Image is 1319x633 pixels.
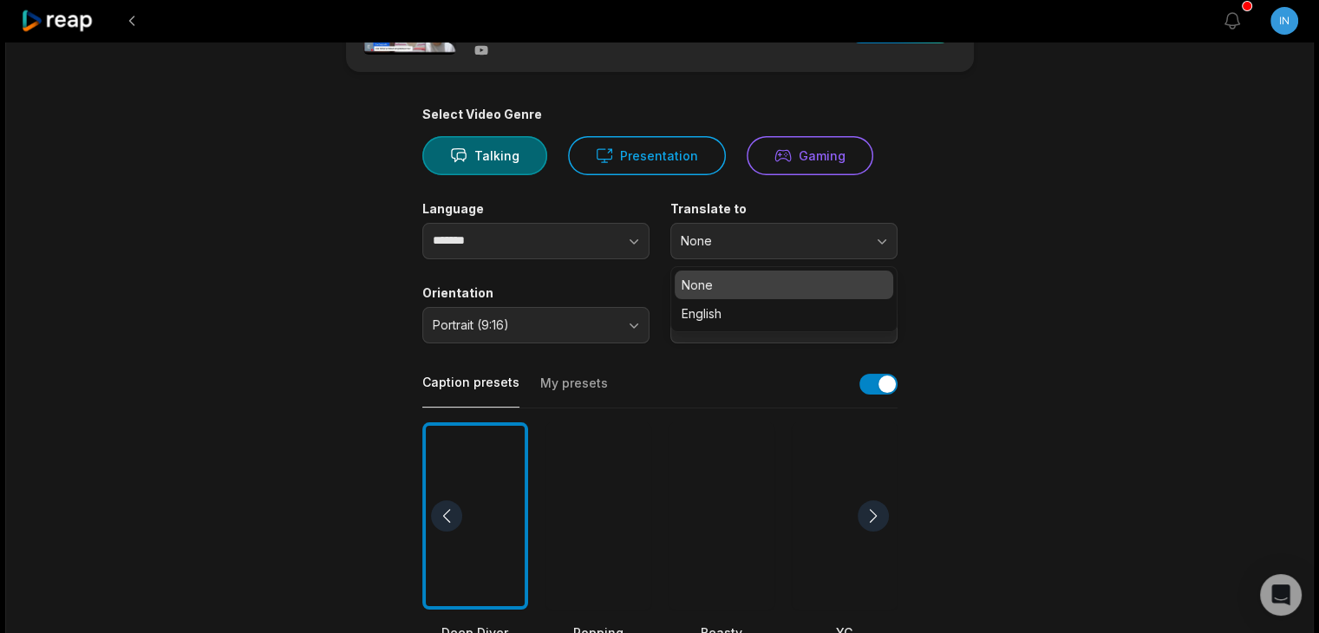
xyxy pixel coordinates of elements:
button: Caption presets [422,374,519,408]
div: Open Intercom Messenger [1260,574,1302,616]
button: Gaming [747,136,873,175]
button: Presentation [568,136,726,175]
p: None [682,276,886,294]
div: None [670,266,898,332]
p: English [682,304,886,323]
span: Portrait (9:16) [433,317,615,333]
div: Select Video Genre [422,107,898,122]
label: Language [422,201,650,217]
button: My presets [540,375,608,408]
button: Portrait (9:16) [422,307,650,343]
span: None [681,233,863,249]
button: None [670,223,898,259]
label: Orientation [422,285,650,301]
button: Talking [422,136,547,175]
label: Translate to [670,201,898,217]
